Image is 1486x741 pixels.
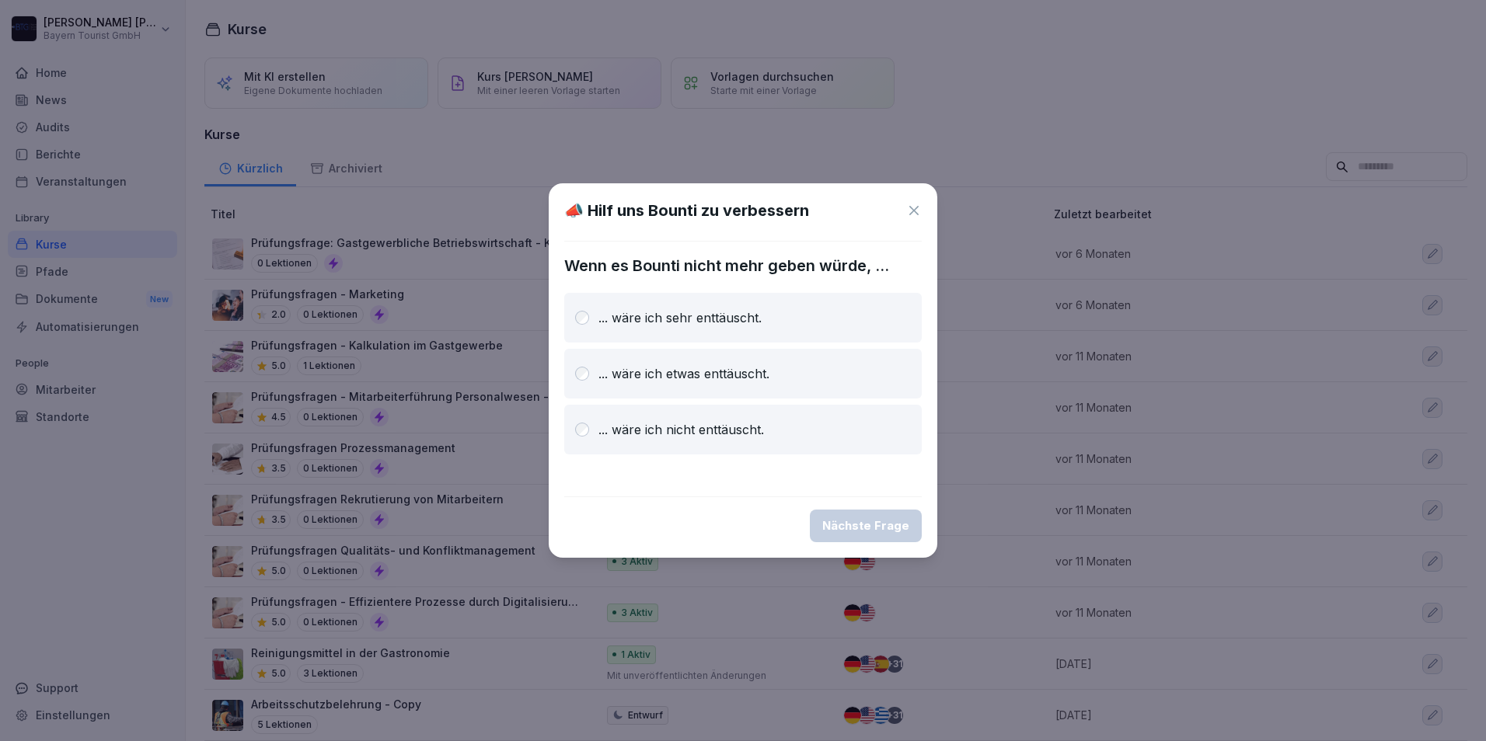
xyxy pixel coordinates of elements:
h1: 📣 Hilf uns Bounti zu verbessern [564,199,809,222]
p: ... wäre ich sehr enttäuscht. [598,308,762,327]
p: ... wäre ich nicht enttäuscht. [598,420,764,439]
p: ... wäre ich etwas enttäuscht. [598,364,769,383]
p: Wenn es Bounti nicht mehr geben würde, ... [564,254,922,277]
div: Nächste Frage [822,517,909,534]
button: Nächste Frage [810,510,922,542]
